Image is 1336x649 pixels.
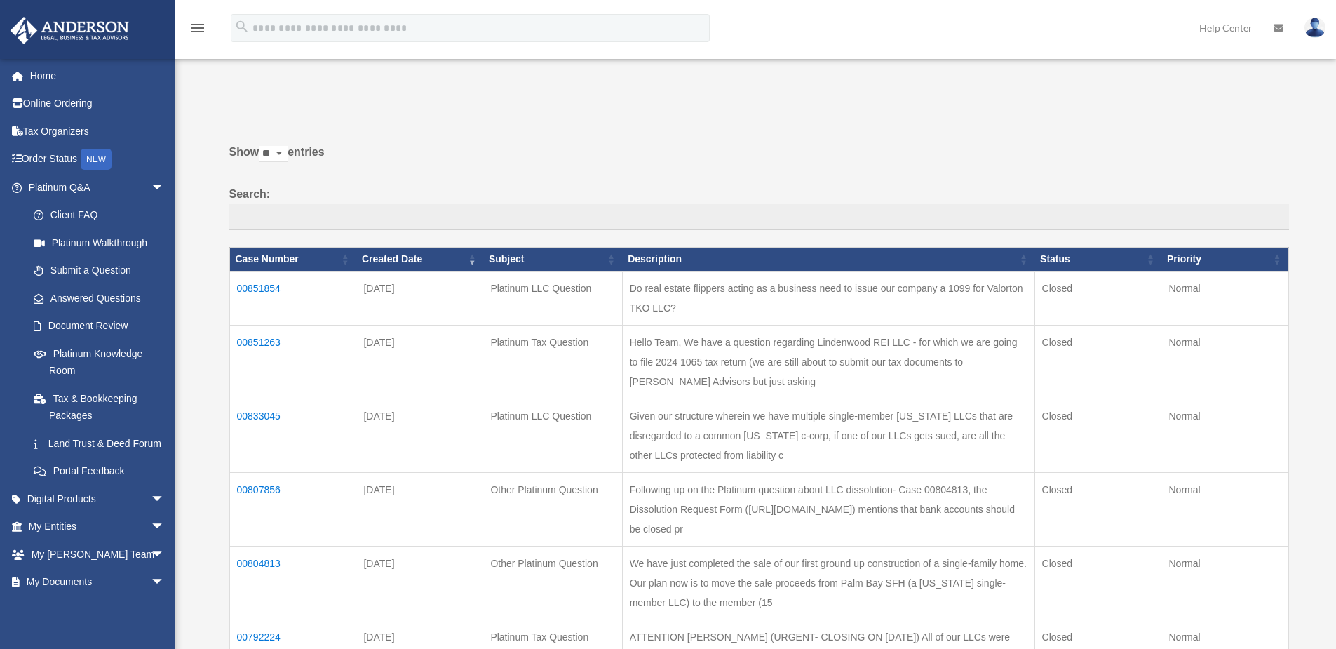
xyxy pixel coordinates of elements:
td: Normal [1161,271,1288,325]
a: menu [189,25,206,36]
span: arrow_drop_down [151,173,179,202]
td: Other Platinum Question [483,546,622,620]
td: Closed [1034,546,1161,620]
a: Digital Productsarrow_drop_down [10,485,186,513]
td: [DATE] [356,271,483,325]
td: 00807856 [229,472,356,546]
a: Client FAQ [20,201,179,229]
th: Status: activate to sort column ascending [1034,248,1161,272]
td: Platinum LLC Question [483,399,622,472]
th: Subject: activate to sort column ascending [483,248,622,272]
a: Order StatusNEW [10,145,186,174]
a: My [PERSON_NAME] Teamarrow_drop_down [10,540,186,568]
label: Search: [229,185,1289,231]
a: My Documentsarrow_drop_down [10,568,186,596]
td: Closed [1034,472,1161,546]
td: 00851263 [229,325,356,399]
td: Given our structure wherein we have multiple single-member [US_STATE] LLCs that are disregarded t... [622,399,1034,472]
span: arrow_drop_down [151,596,179,624]
img: Anderson Advisors Platinum Portal [6,17,133,44]
a: Online Learningarrow_drop_down [10,596,186,624]
td: Closed [1034,271,1161,325]
td: We have just completed the sale of our first ground up construction of a single-family home. Our ... [622,546,1034,620]
th: Case Number: activate to sort column ascending [229,248,356,272]
td: [DATE] [356,325,483,399]
td: Closed [1034,325,1161,399]
a: Submit a Question [20,257,179,285]
td: [DATE] [356,546,483,620]
a: Platinum Knowledge Room [20,340,179,384]
a: My Entitiesarrow_drop_down [10,513,186,541]
div: NEW [81,149,112,170]
td: Following up on the Platinum question about LLC dissolution- Case 00804813, the Dissolution Reque... [622,472,1034,546]
td: [DATE] [356,472,483,546]
td: Hello Team, We have a question regarding Lindenwood REI LLC - for which we are going to file 2024... [622,325,1034,399]
td: Normal [1161,325,1288,399]
td: [DATE] [356,399,483,472]
a: Home [10,62,186,90]
span: arrow_drop_down [151,485,179,514]
td: Do real estate flippers acting as a business need to issue our company a 1099 for Valorton TKO LLC? [622,271,1034,325]
td: Platinum Tax Question [483,325,622,399]
a: Platinum Q&Aarrow_drop_down [10,173,179,201]
span: arrow_drop_down [151,568,179,597]
td: Normal [1161,546,1288,620]
td: Other Platinum Question [483,472,622,546]
td: Normal [1161,399,1288,472]
a: Tax Organizers [10,117,186,145]
img: User Pic [1304,18,1325,38]
i: menu [189,20,206,36]
td: Closed [1034,399,1161,472]
a: Portal Feedback [20,457,179,486]
select: Showentries [259,146,288,162]
a: Tax & Bookkeeping Packages [20,384,179,429]
span: arrow_drop_down [151,513,179,542]
a: Document Review [20,312,179,340]
i: search [234,19,250,34]
span: arrow_drop_down [151,540,179,569]
td: 00804813 [229,546,356,620]
a: Land Trust & Deed Forum [20,429,179,457]
td: Platinum LLC Question [483,271,622,325]
a: Platinum Walkthrough [20,229,179,257]
th: Created Date: activate to sort column ascending [356,248,483,272]
td: 00851854 [229,271,356,325]
a: Online Ordering [10,90,186,118]
a: Answered Questions [20,284,172,312]
input: Search: [229,204,1289,231]
label: Show entries [229,142,1289,176]
th: Description: activate to sort column ascending [622,248,1034,272]
th: Priority: activate to sort column ascending [1161,248,1288,272]
td: 00833045 [229,399,356,472]
td: Normal [1161,472,1288,546]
